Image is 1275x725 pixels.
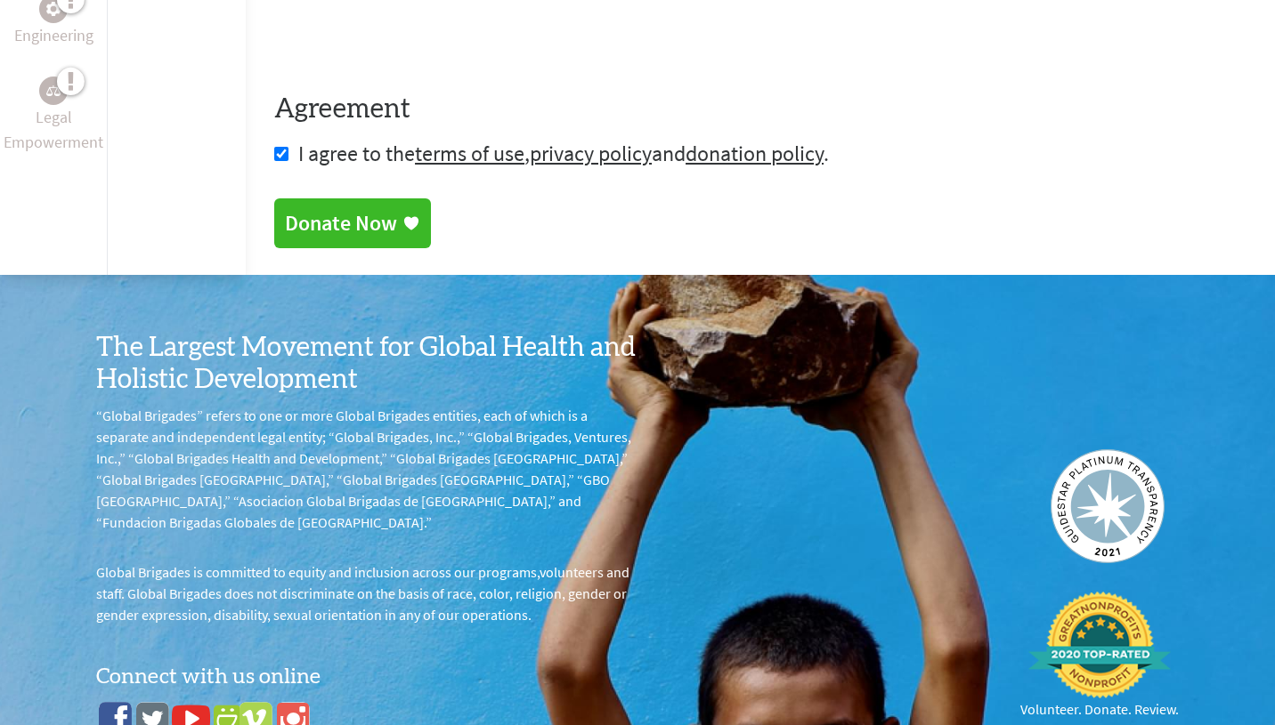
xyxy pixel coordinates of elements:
h3: The Largest Movement for Global Health and Holistic Development [96,332,637,396]
a: Donate Now [274,198,431,248]
p: “Global Brigades” refers to one or more Global Brigades entities, each of which is a separate and... [96,405,637,533]
h4: Agreement [274,93,1247,125]
a: Volunteer. Donate. Review. [1020,592,1179,720]
div: Legal Empowerment [39,77,68,105]
img: Engineering [46,2,61,16]
img: Guidestar 2019 [1051,449,1165,563]
div: Donate Now [285,209,397,238]
img: Legal Empowerment [46,85,61,96]
a: donation policy [686,140,824,167]
a: privacy policy [530,140,652,167]
p: Legal Empowerment [4,105,103,155]
a: terms of use [415,140,524,167]
p: Volunteer. Donate. Review. [1020,698,1179,720]
p: Global Brigades is committed to equity and inclusion across our programs,volunteers and staff. Gl... [96,561,637,625]
img: 2020 Top-rated nonprofits and charities [1028,592,1171,698]
h4: Connect with us online [96,654,637,691]
a: Legal EmpowermentLegal Empowerment [4,77,103,155]
p: Engineering [14,23,93,48]
span: I agree to the , and . [298,140,829,167]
